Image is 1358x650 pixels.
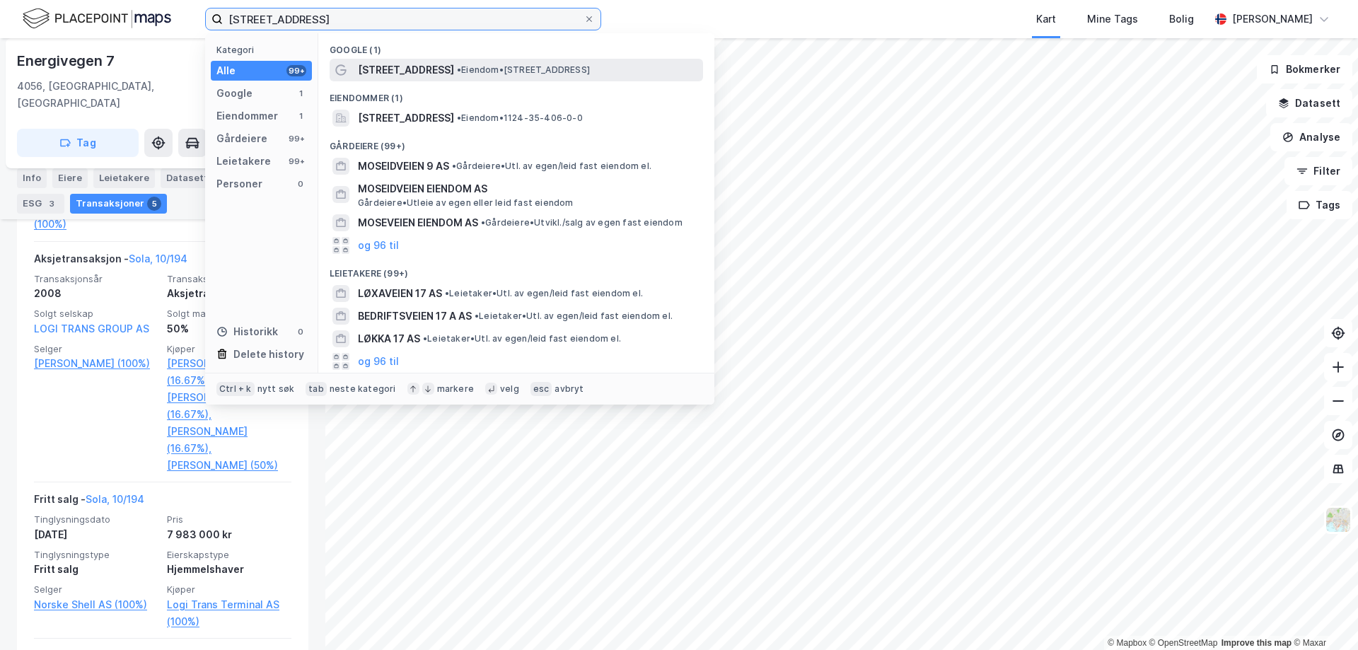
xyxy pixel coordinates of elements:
[358,180,697,197] span: MOSEIDVEIEN EIENDOM AS
[34,549,158,561] span: Tinglysningstype
[500,383,519,395] div: velg
[167,526,291,543] div: 7 983 000 kr
[17,50,117,72] div: Energivegen 7
[358,330,420,347] span: LØKKA 17 AS
[1149,638,1218,648] a: OpenStreetMap
[358,237,399,254] button: og 96 til
[216,108,278,124] div: Eiendommer
[34,285,158,302] div: 2008
[286,133,306,144] div: 99+
[481,217,485,228] span: •
[167,273,291,285] span: Transaksjonstype
[216,175,262,192] div: Personer
[1087,11,1138,28] div: Mine Tags
[306,382,327,396] div: tab
[34,323,149,335] a: LOGI TRANS GROUP AS
[330,383,396,395] div: neste kategori
[457,64,590,76] span: Eiendom • [STREET_ADDRESS]
[34,561,158,578] div: Fritt salg
[286,65,306,76] div: 99+
[1287,582,1358,650] div: Kontrollprogram for chat
[457,64,461,75] span: •
[295,326,306,337] div: 0
[17,168,47,188] div: Info
[295,88,306,99] div: 1
[1325,506,1352,533] img: Z
[358,62,454,79] span: [STREET_ADDRESS]
[1257,55,1352,83] button: Bokmerker
[1270,123,1352,151] button: Analyse
[167,561,291,578] div: Hjemmelshaver
[167,308,291,320] span: Solgt matrikkelandel
[34,273,158,285] span: Transaksjonsår
[34,355,158,372] a: [PERSON_NAME] (100%)
[445,288,643,299] span: Leietaker • Utl. av egen/leid fast eiendom el.
[286,156,306,167] div: 99+
[23,6,171,31] img: logo.f888ab2527a4732fd821a326f86c7f29.svg
[1221,638,1292,648] a: Improve this map
[475,311,479,321] span: •
[445,288,449,298] span: •
[318,257,714,282] div: Leietakere (99+)
[167,355,291,389] a: [PERSON_NAME] (16.67%),
[34,343,158,355] span: Selger
[358,353,399,370] button: og 96 til
[1284,157,1352,185] button: Filter
[167,423,291,457] a: [PERSON_NAME] (16.67%),
[318,81,714,107] div: Eiendommer (1)
[167,343,291,355] span: Kjøper
[452,161,456,171] span: •
[423,333,427,344] span: •
[358,110,454,127] span: [STREET_ADDRESS]
[34,250,187,273] div: Aksjetransaksjon -
[34,526,158,543] div: [DATE]
[167,457,291,474] a: [PERSON_NAME] (50%)
[216,85,253,102] div: Google
[475,311,673,322] span: Leietaker • Utl. av egen/leid fast eiendom el.
[70,194,167,214] div: Transaksjoner
[1287,191,1352,219] button: Tags
[167,596,291,630] a: Logi Trans Terminal AS (100%)
[216,45,312,55] div: Kategori
[167,584,291,596] span: Kjøper
[34,584,158,596] span: Selger
[530,382,552,396] div: esc
[295,110,306,122] div: 1
[223,8,584,30] input: Søk på adresse, matrikkel, gårdeiere, leietakere eller personer
[1287,582,1358,650] iframe: Chat Widget
[86,493,144,505] a: Sola, 10/194
[318,33,714,59] div: Google (1)
[34,513,158,526] span: Tinglysningsdato
[1036,11,1056,28] div: Kart
[52,168,88,188] div: Eiere
[34,596,158,613] a: Norske Shell AS (100%)
[129,253,187,265] a: Sola, 10/194
[216,62,236,79] div: Alle
[167,549,291,561] span: Eierskapstype
[17,194,64,214] div: ESG
[423,333,621,344] span: Leietaker • Utl. av egen/leid fast eiendom el.
[318,129,714,155] div: Gårdeiere (99+)
[1266,89,1352,117] button: Datasett
[233,346,304,363] div: Delete history
[358,214,478,231] span: MOSEVEIEN EIENDOM AS
[555,383,584,395] div: avbryt
[457,112,583,124] span: Eiendom • 1124-35-406-0-0
[216,323,278,340] div: Historikk
[34,308,158,320] span: Solgt selskap
[1108,638,1147,648] a: Mapbox
[358,158,449,175] span: MOSEIDVEIEN 9 AS
[216,382,255,396] div: Ctrl + k
[358,197,574,209] span: Gårdeiere • Utleie av egen eller leid fast eiendom
[358,285,442,302] span: LØXAVEIEN 17 AS
[216,153,271,170] div: Leietakere
[167,320,291,337] div: 50%
[161,168,214,188] div: Datasett
[17,78,250,112] div: 4056, [GEOGRAPHIC_DATA], [GEOGRAPHIC_DATA]
[295,178,306,190] div: 0
[452,161,651,172] span: Gårdeiere • Utl. av egen/leid fast eiendom el.
[216,130,267,147] div: Gårdeiere
[481,217,683,228] span: Gårdeiere • Utvikl./salg av egen fast eiendom
[147,197,161,211] div: 5
[257,383,295,395] div: nytt søk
